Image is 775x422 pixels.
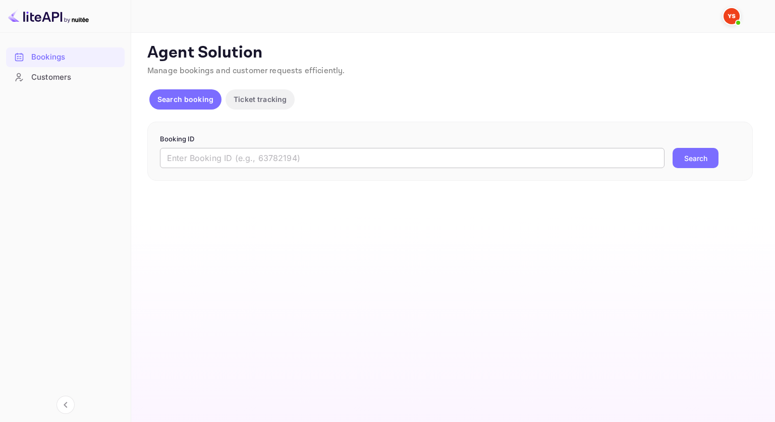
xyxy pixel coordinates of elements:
button: Collapse navigation [57,396,75,414]
p: Search booking [157,94,213,104]
img: Yandex Support [724,8,740,24]
p: Ticket tracking [234,94,287,104]
div: Bookings [6,47,125,67]
a: Customers [6,68,125,86]
button: Search [673,148,718,168]
a: Bookings [6,47,125,66]
span: Manage bookings and customer requests efficiently. [147,66,345,76]
div: Customers [31,72,120,83]
p: Agent Solution [147,43,757,63]
p: Booking ID [160,134,740,144]
div: Bookings [31,51,120,63]
div: Customers [6,68,125,87]
img: LiteAPI logo [8,8,89,24]
input: Enter Booking ID (e.g., 63782194) [160,148,665,168]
